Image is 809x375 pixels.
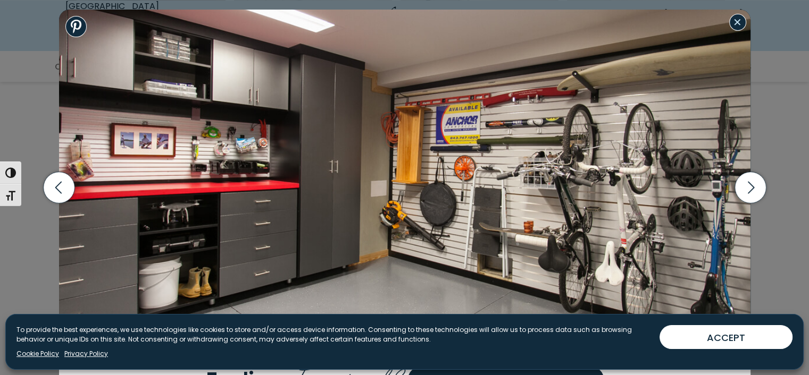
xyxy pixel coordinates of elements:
p: To provide the best experiences, we use technologies like cookies to store and/or access device i... [16,325,651,344]
button: ACCEPT [660,325,793,349]
button: Close modal [729,14,746,31]
a: Privacy Policy [64,349,108,359]
a: Cookie Policy [16,349,59,359]
img: Custom garage slatwall organizer for bikes, surf boards, and tools [59,10,750,355]
a: Share to Pinterest [65,16,87,37]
